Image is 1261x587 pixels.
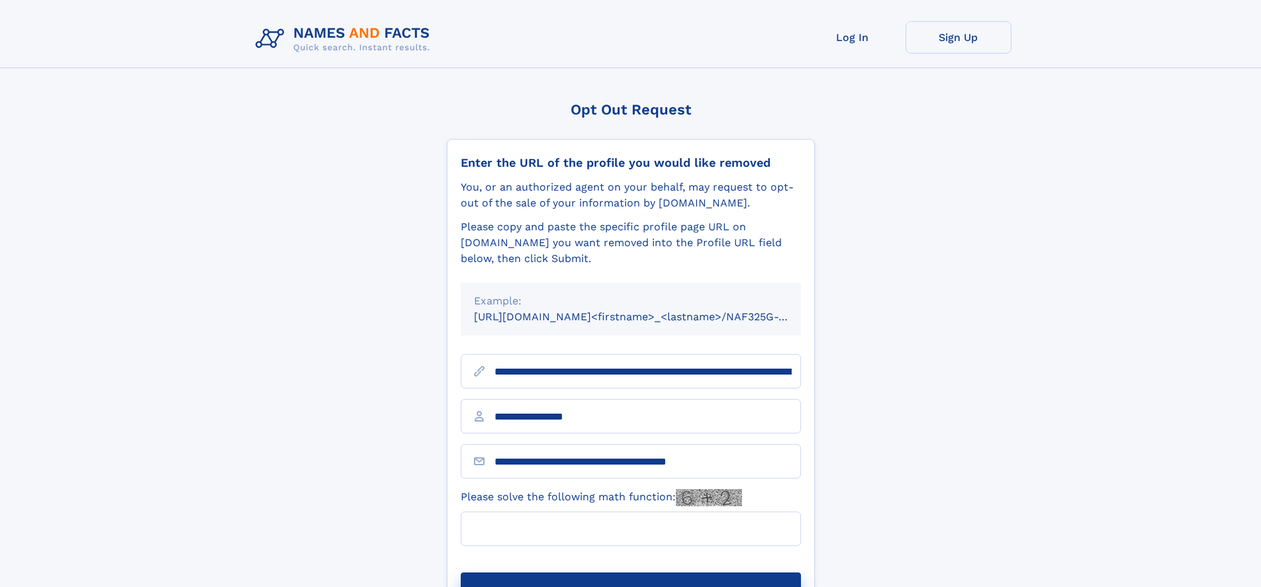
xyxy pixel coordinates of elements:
[474,293,788,309] div: Example:
[461,219,801,267] div: Please copy and paste the specific profile page URL on [DOMAIN_NAME] you want removed into the Pr...
[800,21,906,54] a: Log In
[906,21,1011,54] a: Sign Up
[461,489,742,506] label: Please solve the following math function:
[474,310,826,323] small: [URL][DOMAIN_NAME]<firstname>_<lastname>/NAF325G-xxxxxxxx
[461,156,801,170] div: Enter the URL of the profile you would like removed
[250,21,441,57] img: Logo Names and Facts
[461,179,801,211] div: You, or an authorized agent on your behalf, may request to opt-out of the sale of your informatio...
[447,101,815,118] div: Opt Out Request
